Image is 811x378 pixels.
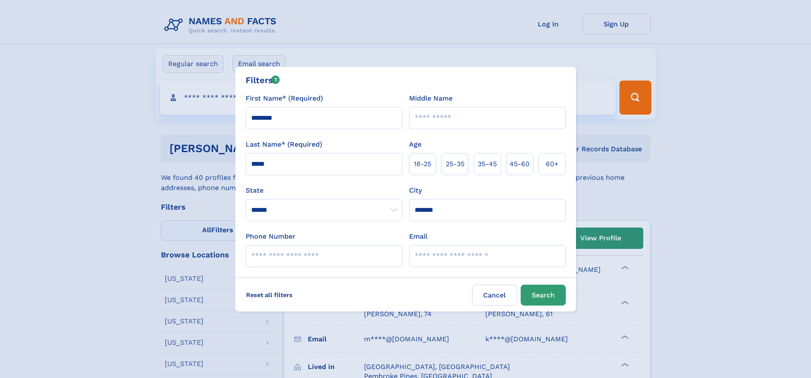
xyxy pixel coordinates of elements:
span: 18‑25 [414,159,431,169]
label: First Name* (Required) [246,93,323,104]
label: State [246,185,402,196]
label: Middle Name [409,93,453,104]
label: City [409,185,422,196]
button: Search [521,285,566,306]
label: Age [409,139,421,150]
span: 60+ [546,159,559,169]
span: 35‑45 [478,159,497,169]
span: 25‑35 [446,159,464,169]
label: Reset all filters [241,285,298,305]
label: Email [409,231,427,242]
div: Filters [246,74,280,87]
label: Phone Number [246,231,295,242]
span: 45‑60 [510,159,530,169]
label: Cancel [472,285,517,306]
label: Last Name* (Required) [246,139,322,150]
